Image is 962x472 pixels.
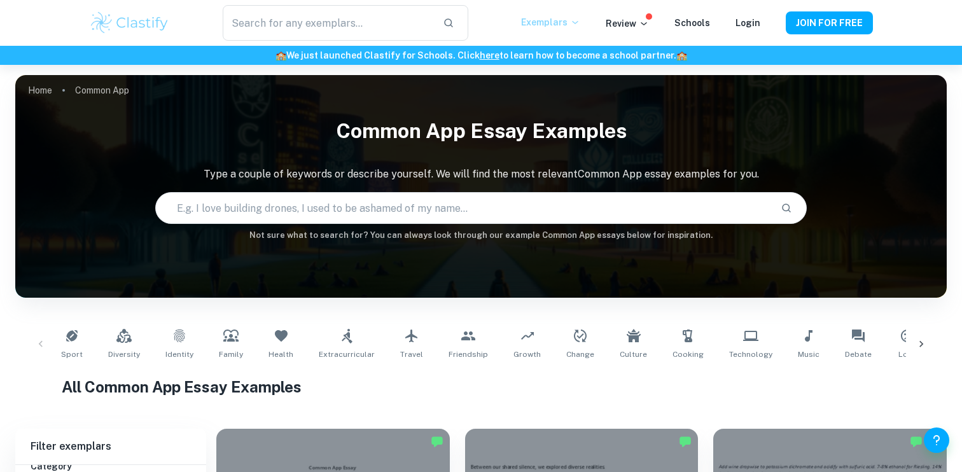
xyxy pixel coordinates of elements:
span: Debate [845,349,872,360]
span: Change [566,349,594,360]
button: Help and Feedback [924,427,949,453]
img: Clastify logo [89,10,170,36]
span: Diversity [108,349,140,360]
span: Loss [898,349,917,360]
a: here [480,50,499,60]
img: Marked [910,435,923,448]
h6: Filter exemplars [15,429,206,464]
span: Culture [620,349,647,360]
a: Schools [674,18,710,28]
button: JOIN FOR FREE [786,11,873,34]
span: Friendship [449,349,488,360]
img: Marked [431,435,443,448]
a: Login [735,18,760,28]
h1: Common App Essay Examples [15,111,947,151]
button: Search [776,197,797,219]
span: Health [268,349,293,360]
span: 🏫 [676,50,687,60]
img: Marked [679,435,692,448]
span: Identity [165,349,193,360]
h6: We just launched Clastify for Schools. Click to learn how to become a school partner. [3,48,959,62]
p: Type a couple of keywords or describe yourself. We will find the most relevant Common App essay e... [15,167,947,182]
span: 🏫 [275,50,286,60]
p: Exemplars [521,15,580,29]
span: Growth [513,349,541,360]
a: Home [28,81,52,99]
input: Search for any exemplars... [223,5,433,41]
h1: All Common App Essay Examples [62,375,900,398]
input: E.g. I love building drones, I used to be ashamed of my name... [156,190,771,226]
span: Cooking [673,349,704,360]
span: Family [219,349,243,360]
span: Technology [729,349,772,360]
span: Music [798,349,819,360]
h6: Not sure what to search for? You can always look through our example Common App essays below for ... [15,229,947,242]
p: Review [606,17,649,31]
span: Sport [61,349,83,360]
p: Common App [75,83,129,97]
span: Extracurricular [319,349,375,360]
span: Travel [400,349,423,360]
